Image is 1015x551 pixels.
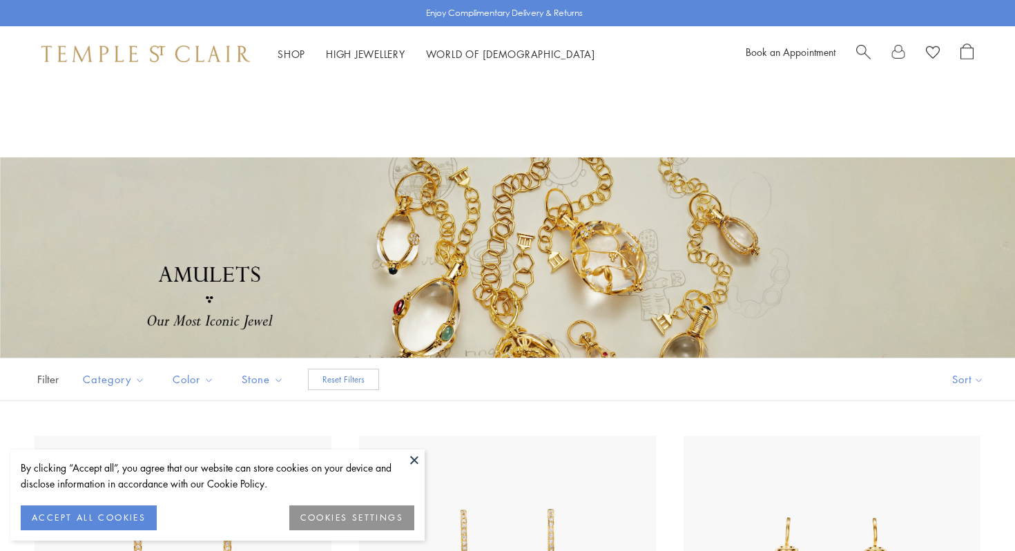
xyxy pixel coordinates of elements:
[166,371,224,388] span: Color
[856,43,871,64] a: Search
[308,369,379,390] button: Reset Filters
[41,46,250,62] img: Temple St. Clair
[926,43,940,64] a: View Wishlist
[278,46,595,63] nav: Main navigation
[289,505,414,530] button: COOKIES SETTINGS
[235,371,294,388] span: Stone
[231,364,294,395] button: Stone
[21,460,414,492] div: By clicking “Accept all”, you agree that our website can store cookies on your device and disclos...
[326,47,405,61] a: High JewelleryHigh Jewellery
[946,486,1001,537] iframe: Gorgias live chat messenger
[72,364,155,395] button: Category
[162,364,224,395] button: Color
[278,47,305,61] a: ShopShop
[921,358,1015,400] button: Show sort by
[746,45,835,59] a: Book an Appointment
[426,47,595,61] a: World of [DEMOGRAPHIC_DATA]World of [DEMOGRAPHIC_DATA]
[426,6,583,20] p: Enjoy Complimentary Delivery & Returns
[76,371,155,388] span: Category
[960,43,974,64] a: Open Shopping Bag
[21,505,157,530] button: ACCEPT ALL COOKIES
